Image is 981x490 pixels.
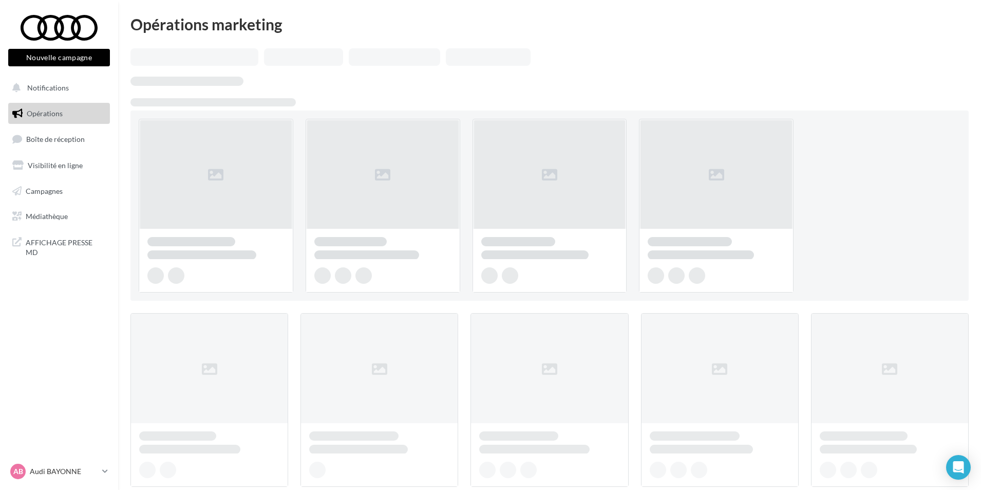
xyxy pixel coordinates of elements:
a: Boîte de réception [6,128,112,150]
p: Audi BAYONNE [30,466,98,477]
span: Boîte de réception [26,135,85,143]
span: Visibilité en ligne [28,161,83,170]
a: AB Audi BAYONNE [8,462,110,481]
span: AFFICHAGE PRESSE MD [26,235,106,258]
a: Médiathèque [6,206,112,227]
a: Campagnes [6,180,112,202]
a: Visibilité en ligne [6,155,112,176]
span: Notifications [27,83,69,92]
span: Médiathèque [26,212,68,221]
a: AFFICHAGE PRESSE MD [6,231,112,262]
div: Open Intercom Messenger [946,455,971,480]
button: Nouvelle campagne [8,49,110,66]
button: Notifications [6,77,108,99]
span: AB [13,466,23,477]
a: Opérations [6,103,112,124]
span: Opérations [27,109,63,118]
span: Campagnes [26,186,63,195]
div: Opérations marketing [130,16,969,32]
